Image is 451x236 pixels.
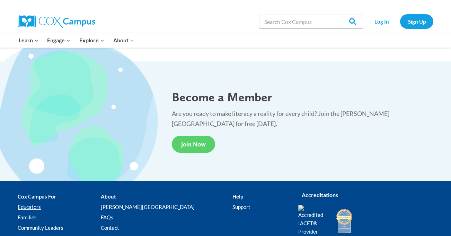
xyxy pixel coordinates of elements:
[181,141,206,148] span: Join Now
[18,223,101,233] a: Community Leaders
[259,15,363,28] input: Search Cox Campus
[172,109,435,129] p: Are you ready to make literacy a reality for every child? Join the [PERSON_NAME][GEOGRAPHIC_DATA]...
[14,33,43,48] button: Child menu of Learn
[101,212,232,223] a: FAQs
[366,14,397,28] a: Log In
[172,90,272,104] span: Become a Member
[366,14,433,28] nav: Secondary Navigation
[101,223,232,233] a: Contact
[18,212,101,223] a: Families
[43,33,75,48] button: Child menu of Engage
[101,202,232,212] a: [PERSON_NAME][GEOGRAPHIC_DATA]
[232,202,288,212] a: Support
[336,208,353,234] img: IDA Accredited
[298,205,328,236] img: Accredited IACET® Provider
[18,15,95,28] img: Cox Campus
[75,33,109,48] button: Child menu of Explore
[302,192,338,198] strong: Accreditations
[400,14,433,28] a: Sign Up
[172,136,215,153] a: Join Now
[18,202,101,212] a: Educators
[109,33,139,48] button: Child menu of About
[14,33,138,48] nav: Primary Navigation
